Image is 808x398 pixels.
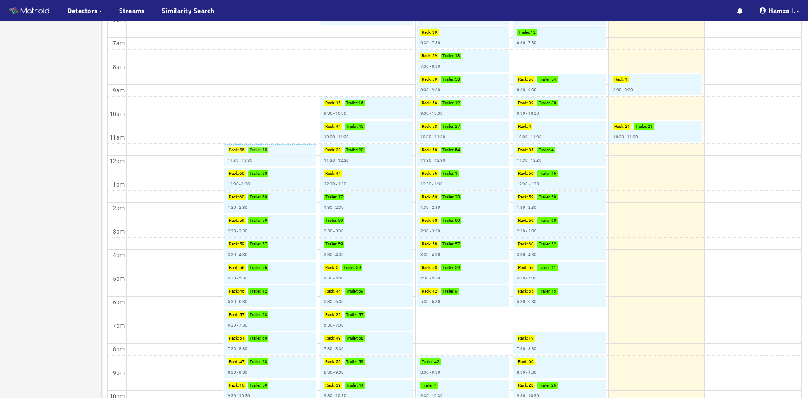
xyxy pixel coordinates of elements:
p: 38 [551,100,556,106]
p: 58 [432,241,437,248]
p: 42 [432,288,437,295]
p: Trailer : [250,241,261,248]
p: Trailer : [325,217,337,224]
p: 7:30 - 8:30 [228,345,247,352]
p: Rack : [325,335,335,342]
p: Trailer : [442,264,454,271]
p: Trailer : [346,100,358,106]
p: 58 [262,358,267,365]
p: Rack : [422,264,431,271]
p: 16 [239,382,245,389]
p: 9 [455,288,457,295]
p: 60 [262,170,267,177]
p: Rack : [518,194,528,200]
p: 58 [432,123,437,130]
p: Rack : [518,170,528,177]
div: 10am [108,109,126,119]
p: 44 [336,123,341,130]
p: Rack : [518,358,528,365]
p: 2:30 - 3:30 [517,228,537,235]
p: Rack : [422,288,431,295]
p: Rack : [229,335,239,342]
p: Trailer : [539,217,550,224]
p: Rack : [229,217,239,224]
p: 1 [455,170,457,177]
p: 60 [262,194,267,200]
p: 51 [239,335,245,342]
p: 11:30 - 12:30 [324,157,349,164]
p: Trailer : [442,194,454,200]
p: Trailer : [635,123,647,130]
p: 39 [529,100,534,106]
p: 2:30 - 3:30 [228,228,247,235]
p: Rack : [229,170,239,177]
p: 4:30 - 5:30 [324,275,344,282]
p: Rack : [614,123,624,130]
p: 2:30 - 3:30 [420,228,440,235]
p: Rack : [229,382,239,389]
p: 5:30 - 6:30 [420,298,440,305]
p: Trailer : [442,288,454,295]
p: 59 [359,358,364,365]
p: Rack : [422,241,431,248]
p: Rack : [229,288,239,295]
p: 60 [239,194,245,200]
p: 52 [551,241,556,248]
p: 11:30 - 12:30 [228,157,252,164]
p: 12:30 - 1:30 [517,181,539,187]
p: 56 [432,170,437,177]
p: Trailer : [539,288,550,295]
p: 32 [336,147,341,153]
p: Rack : [518,147,528,153]
p: 59 [551,194,556,200]
p: Trailer : [250,358,261,365]
p: 44 [336,170,341,177]
p: Trailer : [442,147,454,153]
p: Trailer : [250,311,261,318]
p: 16 [359,100,364,106]
p: 42 [262,288,267,295]
p: Trailer : [250,288,261,295]
p: 59 [359,288,364,295]
p: Trailer : [346,335,358,342]
p: 57 [239,311,245,318]
p: 45 [359,123,364,130]
p: Rack : [422,217,431,224]
div: 4pm [111,250,126,260]
p: Rack : [325,311,335,318]
p: 6:30 - 7:30 [324,322,344,329]
p: 5:30 - 6:30 [324,298,344,305]
p: Rack : [422,123,431,130]
p: Trailer : [325,241,337,248]
p: 12:30 - 1:30 [324,181,346,187]
p: 3:30 - 4:30 [420,251,440,258]
p: 22 [359,147,364,153]
p: 16 [551,170,556,177]
p: Trailer : [250,382,261,389]
p: 60 [529,241,534,248]
p: 1:30 - 2:30 [420,204,440,211]
p: 59 [432,53,437,59]
p: 1:30 - 2:30 [517,204,537,211]
p: 58 [359,335,364,342]
p: 35 [336,311,341,318]
p: 42 [434,358,439,365]
p: 57 [262,241,267,248]
p: 56 [262,264,267,271]
p: 5 [336,264,338,271]
p: 36 [529,147,534,153]
p: Rack : [422,147,431,153]
p: 9:30 - 10:30 [517,110,539,117]
p: 60 [529,358,534,365]
p: 38 [455,194,460,200]
div: 1pm [111,180,126,189]
p: Trailer : [539,241,550,248]
p: 12 [455,100,460,106]
p: 60 [432,194,437,200]
p: Trailer : [442,53,454,59]
p: 8:30 - 9:30 [324,369,344,376]
p: 56 [432,100,437,106]
p: 55 [529,288,534,295]
p: 60 [432,217,437,224]
p: Trailer : [250,335,261,342]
